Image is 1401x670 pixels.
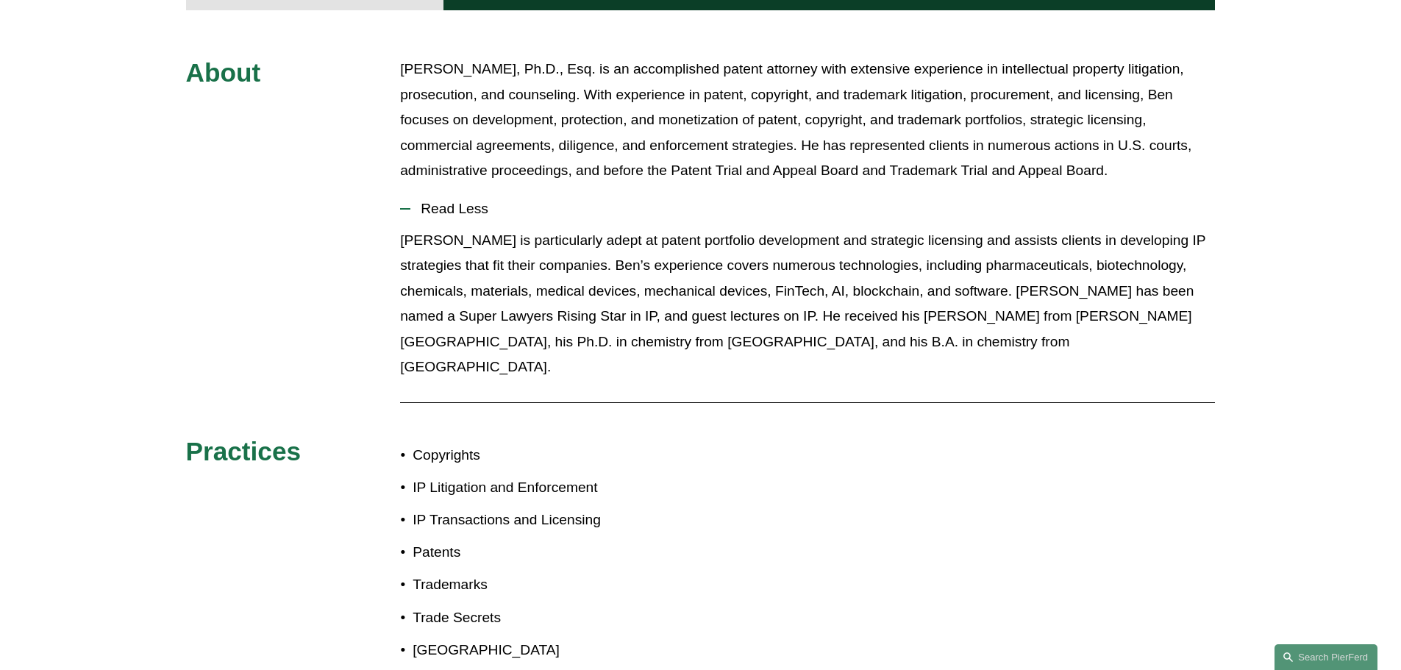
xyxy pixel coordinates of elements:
span: Read Less [410,201,1215,217]
p: [PERSON_NAME], Ph.D., Esq. is an accomplished patent attorney with extensive experience in intell... [400,57,1215,184]
p: IP Transactions and Licensing [413,507,700,533]
button: Read Less [400,190,1215,228]
p: Trade Secrets [413,605,700,631]
p: [PERSON_NAME] is particularly adept at patent portfolio development and strategic licensing and a... [400,228,1215,380]
span: About [186,58,261,87]
p: Trademarks [413,572,700,598]
span: Practices [186,437,302,466]
p: IP Litigation and Enforcement [413,475,700,501]
p: [GEOGRAPHIC_DATA] [413,638,700,663]
div: Read Less [400,228,1215,391]
p: Copyrights [413,443,700,468]
p: Patents [413,540,700,566]
a: Search this site [1275,644,1377,670]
